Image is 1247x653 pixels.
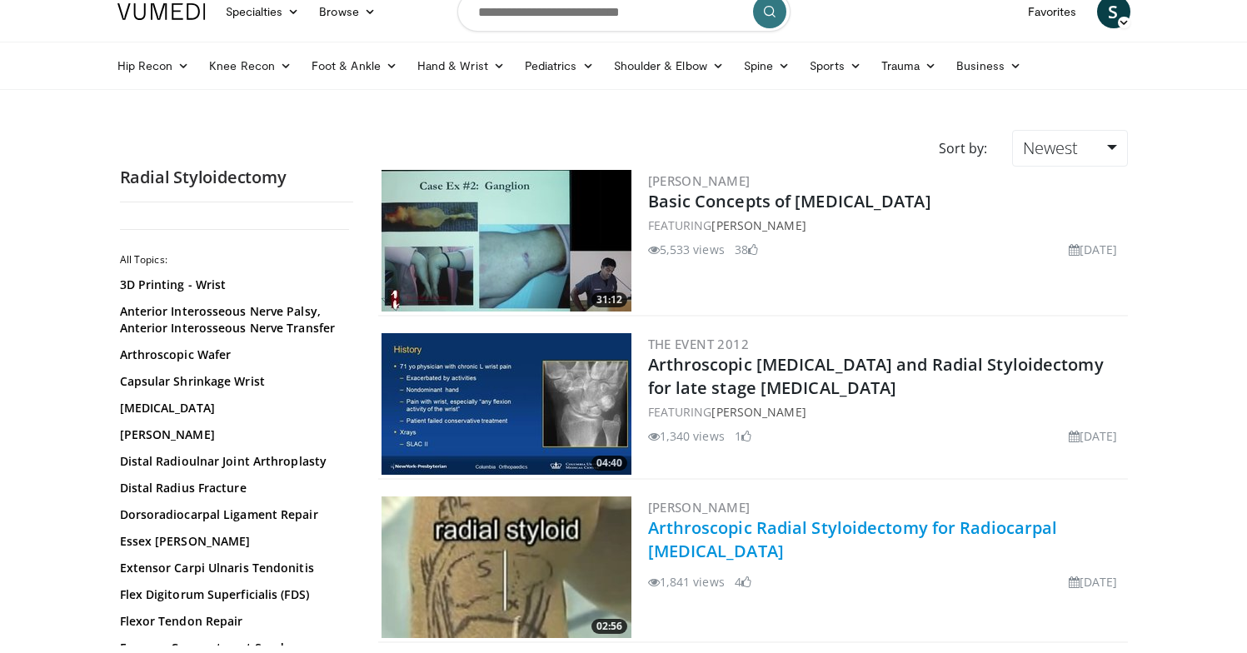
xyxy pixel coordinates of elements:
[120,560,345,576] a: Extensor Carpi Ulnaris Tendonitis
[648,172,751,189] a: [PERSON_NAME]
[1023,137,1078,159] span: Newest
[120,453,345,470] a: Distal Radioulnar Joint Arthroplasty
[120,400,345,416] a: [MEDICAL_DATA]
[591,619,627,634] span: 02:56
[735,427,751,445] li: 1
[648,427,725,445] li: 1,340 views
[648,516,1058,562] a: Arthroscopic Radial Styloidectomy for Radiocarpal [MEDICAL_DATA]
[120,506,345,523] a: Dorsoradiocarpal Ligament Repair
[382,333,631,475] a: 04:40
[120,277,345,293] a: 3D Printing - Wrist
[120,373,345,390] a: Capsular Shrinkage Wrist
[648,190,931,212] a: Basic Concepts of [MEDICAL_DATA]
[120,167,353,188] h2: Radial Styloidectomy
[648,336,750,352] a: The Event 2012
[515,49,604,82] a: Pediatrics
[120,253,349,267] h2: All Topics:
[648,403,1125,421] div: FEATURING
[199,49,302,82] a: Knee Recon
[648,353,1104,399] a: Arthroscopic [MEDICAL_DATA] and Radial Styloidectomy for late stage [MEDICAL_DATA]
[117,3,206,20] img: VuMedi Logo
[648,217,1125,234] div: FEATURING
[120,613,345,630] a: Flexor Tendon Repair
[711,217,806,233] a: [PERSON_NAME]
[120,480,345,496] a: Distal Radius Fracture
[382,496,631,638] img: Screen_shot_2010-09-06_at_6.32.53_PM_2.png.300x170_q85_crop-smart_upscale.jpg
[591,292,627,307] span: 31:12
[382,496,631,638] a: 02:56
[1069,427,1118,445] li: [DATE]
[120,346,345,363] a: Arthroscopic Wafer
[604,49,734,82] a: Shoulder & Elbow
[120,426,345,443] a: [PERSON_NAME]
[591,456,627,471] span: 04:40
[1069,573,1118,591] li: [DATE]
[120,303,345,336] a: Anterior Interosseous Nerve Palsy, Anterior Interosseous Nerve Transfer
[871,49,947,82] a: Trauma
[107,49,200,82] a: Hip Recon
[735,241,758,258] li: 38
[382,170,631,312] img: fca016a0-5798-444f-960e-01c0017974b3.300x170_q85_crop-smart_upscale.jpg
[735,573,751,591] li: 4
[734,49,800,82] a: Spine
[1069,241,1118,258] li: [DATE]
[1012,130,1127,167] a: Newest
[711,404,806,420] a: [PERSON_NAME]
[926,130,1000,167] div: Sort by:
[648,241,725,258] li: 5,533 views
[648,573,725,591] li: 1,841 views
[382,333,631,475] img: E-HI8y-Omg85H4KX4xMDoxOmtxOwKG7D_5.300x170_q85_crop-smart_upscale.jpg
[302,49,407,82] a: Foot & Ankle
[946,49,1031,82] a: Business
[800,49,871,82] a: Sports
[382,170,631,312] a: 31:12
[407,49,515,82] a: Hand & Wrist
[648,499,751,516] a: [PERSON_NAME]
[120,533,345,550] a: Essex [PERSON_NAME]
[120,586,345,603] a: Flex Digitorum Superficialis (FDS)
